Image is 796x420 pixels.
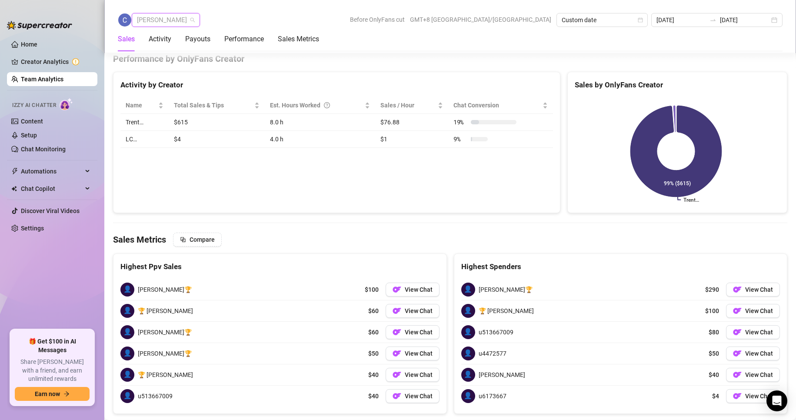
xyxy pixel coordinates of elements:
[448,97,553,114] th: Chat Conversion
[393,285,401,294] img: OF
[11,168,18,175] span: thunderbolt
[386,347,440,360] button: OFView Chat
[21,41,37,48] a: Home
[733,349,742,358] img: OF
[380,100,436,110] span: Sales / Hour
[324,100,330,110] span: question-circle
[169,114,265,131] td: $615
[368,370,379,380] span: $40
[21,76,63,83] a: Team Analytics
[712,391,719,401] span: $4
[368,327,379,337] span: $60
[169,131,265,148] td: $4
[393,370,401,379] img: OF
[21,164,83,178] span: Automations
[479,306,534,316] span: 🏆 [PERSON_NAME]
[410,13,551,26] span: GMT+8 [GEOGRAPHIC_DATA]/[GEOGRAPHIC_DATA]
[745,350,773,357] span: View Chat
[405,371,433,378] span: View Chat
[479,391,506,401] span: u6173667
[173,233,222,247] button: Compare
[733,328,742,337] img: OF
[120,261,440,273] div: Highest Ppv Sales
[118,13,131,27] img: Charmaine Javillonar
[733,370,742,379] img: OF
[368,306,379,316] span: $60
[120,283,134,297] span: 👤
[562,13,643,27] span: Custom date
[386,304,440,318] button: OFView Chat
[453,134,467,144] span: 9 %
[575,79,780,91] div: Sales by OnlyFans Creator
[461,389,475,403] span: 👤
[350,13,405,26] span: Before OnlyFans cut
[149,34,171,44] div: Activity
[126,100,157,110] span: Name
[726,283,780,297] button: OFView Chat
[638,17,643,23] span: calendar
[113,53,787,65] h4: Performance by OnlyFans Creator
[733,285,742,294] img: OF
[224,34,264,44] div: Performance
[138,285,192,294] span: [PERSON_NAME]🏆
[461,368,475,382] span: 👤
[405,350,433,357] span: View Chat
[375,114,448,131] td: $76.88
[120,304,134,318] span: 👤
[726,368,780,382] button: OFView Chat
[683,197,699,203] text: Trent…
[709,17,716,23] span: swap-right
[120,97,169,114] th: Name
[386,325,440,339] button: OFView Chat
[705,306,719,316] span: $100
[185,34,210,44] div: Payouts
[461,325,475,339] span: 👤
[733,392,742,400] img: OF
[138,370,193,380] span: 🏆 [PERSON_NAME]
[180,237,186,243] span: block
[137,13,195,27] span: Charmaine Javillonar
[138,327,192,337] span: [PERSON_NAME]🏆
[461,347,475,360] span: 👤
[265,131,375,148] td: 4.0 h
[365,285,379,294] span: $100
[726,347,780,360] button: OFView Chat
[405,307,433,314] span: View Chat
[705,285,719,294] span: $290
[726,304,780,318] a: OFView Chat
[745,371,773,378] span: View Chat
[393,307,401,315] img: OF
[709,370,719,380] span: $40
[726,389,780,403] button: OFView Chat
[21,225,44,232] a: Settings
[368,349,379,358] span: $50
[15,358,90,383] span: Share [PERSON_NAME] with a friend, and earn unlimited rewards
[726,325,780,339] button: OFView Chat
[393,349,401,358] img: OF
[174,100,253,110] span: Total Sales & Tips
[113,233,166,246] h4: Sales Metrics
[120,114,169,131] td: Trent…
[453,117,467,127] span: 19 %
[120,131,169,148] td: LC…
[190,236,215,243] span: Compare
[405,329,433,336] span: View Chat
[270,100,363,110] div: Est. Hours Worked
[745,307,773,314] span: View Chat
[479,349,506,358] span: u4472577
[138,391,173,401] span: u513667009
[7,21,72,30] img: logo-BBDzfeDw.svg
[386,368,440,382] button: OFView Chat
[375,131,448,148] td: $1
[21,55,90,69] a: Creator Analytics exclamation-circle
[720,15,769,25] input: End date
[745,393,773,400] span: View Chat
[393,328,401,337] img: OF
[21,207,80,214] a: Discover Viral Videos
